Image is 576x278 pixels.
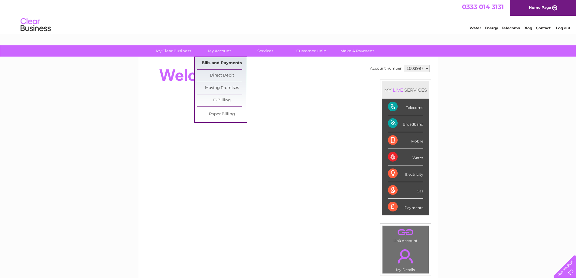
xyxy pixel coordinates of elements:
[148,45,198,57] a: My Clear Business
[332,45,382,57] a: Make A Payment
[194,45,244,57] a: My Account
[388,199,423,215] div: Payments
[556,26,570,30] a: Log out
[502,26,520,30] a: Telecoms
[392,87,404,93] div: LIVE
[145,3,431,29] div: Clear Business is a trading name of Verastar Limited (registered in [GEOGRAPHIC_DATA] No. 3667643...
[462,3,504,11] a: 0333 014 3131
[382,244,429,274] td: My Details
[286,45,336,57] a: Customer Help
[382,81,429,99] div: MY SERVICES
[388,149,423,165] div: Water
[382,225,429,244] td: Link Account
[197,82,247,94] a: Moving Premises
[536,26,551,30] a: Contact
[388,132,423,149] div: Mobile
[369,63,403,74] td: Account number
[523,26,532,30] a: Blog
[470,26,481,30] a: Water
[197,70,247,82] a: Direct Debit
[388,165,423,182] div: Electricity
[20,16,51,34] img: logo.png
[197,57,247,69] a: Bills and Payments
[384,227,427,238] a: .
[384,246,427,267] a: .
[485,26,498,30] a: Energy
[388,115,423,132] div: Broadband
[197,108,247,120] a: Paper Billing
[388,182,423,199] div: Gas
[197,94,247,106] a: E-Billing
[240,45,290,57] a: Services
[388,99,423,115] div: Telecoms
